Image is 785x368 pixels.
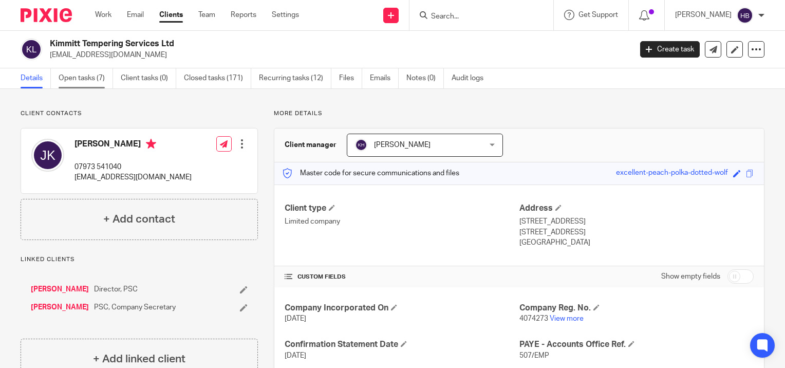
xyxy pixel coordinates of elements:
[285,352,306,359] span: [DATE]
[519,203,754,214] h4: Address
[21,8,72,22] img: Pixie
[519,315,548,322] span: 4074273
[339,68,362,88] a: Files
[21,68,51,88] a: Details
[94,284,138,295] span: Director, PSC
[21,109,258,118] p: Client contacts
[285,140,337,150] h3: Client manager
[550,315,584,322] a: View more
[103,211,175,227] h4: + Add contact
[519,352,549,359] span: 507/EMP
[640,41,700,58] a: Create task
[285,303,519,314] h4: Company Incorporated On
[74,139,192,152] h4: [PERSON_NAME]
[355,139,367,151] img: svg%3E
[616,168,728,179] div: excellent-peach-polka-dotted-wolf
[146,139,156,149] i: Primary
[184,68,251,88] a: Closed tasks (171)
[59,68,113,88] a: Open tasks (7)
[285,203,519,214] h4: Client type
[21,39,42,60] img: svg%3E
[231,10,256,20] a: Reports
[31,302,89,312] a: [PERSON_NAME]
[430,12,522,22] input: Search
[198,10,215,20] a: Team
[282,168,459,178] p: Master code for secure communications and files
[285,273,519,281] h4: CUSTOM FIELDS
[661,271,720,282] label: Show empty fields
[74,172,192,182] p: [EMAIL_ADDRESS][DOMAIN_NAME]
[285,216,519,227] p: Limited company
[285,315,306,322] span: [DATE]
[127,10,144,20] a: Email
[519,237,754,248] p: [GEOGRAPHIC_DATA]
[285,339,519,350] h4: Confirmation Statement Date
[50,39,510,49] h2: Kimmitt Tempering Services Ltd
[675,10,732,20] p: [PERSON_NAME]
[374,141,431,149] span: [PERSON_NAME]
[272,10,299,20] a: Settings
[274,109,764,118] p: More details
[31,139,64,172] img: svg%3E
[452,68,491,88] a: Audit logs
[21,255,258,264] p: Linked clients
[519,303,754,314] h4: Company Reg. No.
[159,10,183,20] a: Clients
[94,302,176,312] span: PSC, Company Secretary
[74,162,192,172] p: 07973 541040
[519,227,754,237] p: [STREET_ADDRESS]
[406,68,444,88] a: Notes (0)
[578,11,618,19] span: Get Support
[519,339,754,350] h4: PAYE - Accounts Office Ref.
[259,68,331,88] a: Recurring tasks (12)
[93,351,185,367] h4: + Add linked client
[50,50,625,60] p: [EMAIL_ADDRESS][DOMAIN_NAME]
[121,68,176,88] a: Client tasks (0)
[737,7,753,24] img: svg%3E
[95,10,111,20] a: Work
[31,284,89,295] a: [PERSON_NAME]
[370,68,399,88] a: Emails
[519,216,754,227] p: [STREET_ADDRESS]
